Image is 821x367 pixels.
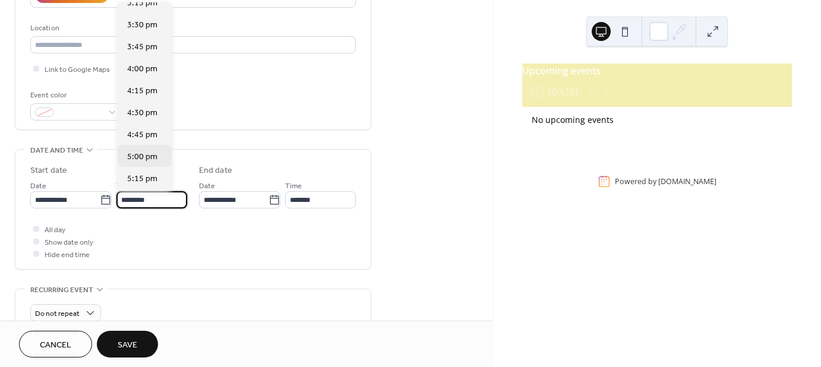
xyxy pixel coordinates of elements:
span: Do not repeat [35,307,80,321]
div: Location [30,22,353,34]
span: Hide end time [45,249,90,261]
span: 3:30 pm [127,19,157,31]
span: Link to Google Maps [45,64,110,76]
span: 5:15 pm [127,173,157,185]
a: [DOMAIN_NAME] [658,176,716,186]
span: All day [45,224,65,236]
span: Show date only [45,236,93,249]
span: Date and time [30,144,83,157]
div: Powered by [615,176,716,186]
span: Time [116,180,133,192]
span: Save [118,339,137,352]
span: 4:15 pm [127,85,157,97]
span: 4:00 pm [127,63,157,75]
span: Recurring event [30,284,93,296]
button: Cancel [19,331,92,357]
button: Save [97,331,158,357]
div: Start date [30,164,67,177]
span: 4:45 pm [127,129,157,141]
span: Date [30,180,46,192]
div: End date [199,164,232,177]
span: 3:45 pm [127,41,157,53]
span: 4:30 pm [127,107,157,119]
span: 5:00 pm [127,151,157,163]
div: Upcoming events [522,64,792,78]
span: Cancel [40,339,71,352]
div: No upcoming events [532,114,782,125]
div: Event color [30,89,119,102]
span: Time [285,180,302,192]
span: Date [199,180,215,192]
